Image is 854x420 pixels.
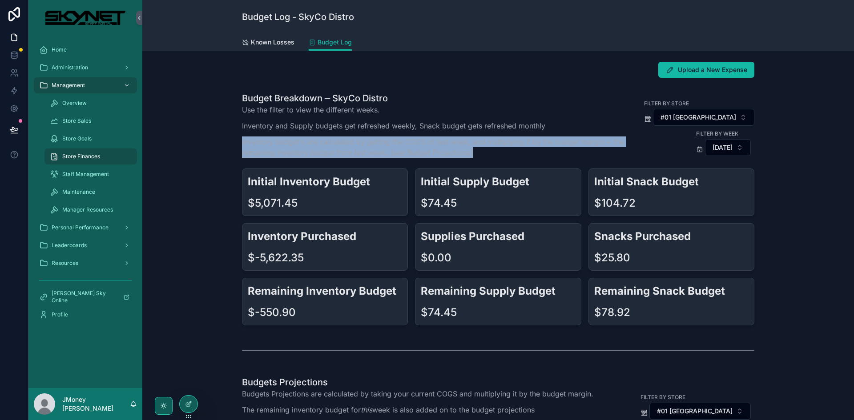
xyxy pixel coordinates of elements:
[242,376,593,388] h1: Budgets Projections
[318,38,352,47] span: Budget Log
[242,92,637,104] h1: Budget Breakdown ─ SkyCo Distro
[44,202,137,218] a: Manager Resources
[421,305,457,320] div: $74.45
[34,60,137,76] a: Administration
[52,242,87,249] span: Leaderboards
[594,174,749,189] h2: Initial Snack Budget
[248,284,402,298] h2: Remaining Inventory Budget
[34,237,137,253] a: Leaderboards
[44,184,137,200] a: Maintenance
[62,117,91,124] span: Store Sales
[62,135,92,142] span: Store Goals
[696,129,738,137] label: Filter By Week
[594,305,630,320] div: $78.92
[52,260,78,267] span: Resources
[653,109,754,126] button: Select Button
[52,64,88,71] span: Administration
[62,153,100,160] span: Store Finances
[52,46,67,53] span: Home
[62,100,87,107] span: Overview
[248,229,402,244] h2: Inventory Purchased
[62,188,95,196] span: Maintenance
[705,139,751,156] button: Select Button
[242,120,637,131] p: Inventory and Supply budgets get refreshed weekly, Snack budget gets refreshed monthly
[34,289,137,305] a: [PERSON_NAME] Sky Online
[657,407,733,416] span: #01 [GEOGRAPHIC_DATA]
[62,395,130,413] p: JMoney [PERSON_NAME]
[661,113,736,122] span: #01 [GEOGRAPHIC_DATA]
[421,284,575,298] h2: Remaining Supply Budget
[242,11,354,23] h1: Budget Log - SkyCo Distro
[52,290,116,304] span: [PERSON_NAME] Sky Online
[248,305,296,320] div: $-550.90
[44,113,137,129] a: Store Sales
[242,104,637,115] p: Use the filter to view the different weeks.
[309,34,352,51] a: Budget Log
[52,311,68,318] span: Profile
[421,251,451,265] div: $0.00
[640,393,685,401] label: Filter By Store
[421,174,575,189] h2: Initial Supply Budget
[251,38,294,47] span: Known Losses
[594,284,749,298] h2: Remaining Snack Budget
[678,65,747,74] span: Upload a New Expense
[644,99,689,107] label: Filter By Store
[421,196,457,210] div: $74.45
[242,404,593,415] p: The remaining inventory budget for week is also added on to the budget projections
[44,131,137,147] a: Store Goals
[62,171,109,178] span: Staff Management
[242,136,637,158] p: Inventory budget's are calculated by getting the COGS of last week, and multiplying it by the bud...
[45,11,125,25] img: App logo
[594,229,749,244] h2: Snacks Purchased
[594,251,630,265] div: $25.80
[34,255,137,271] a: Resources
[361,405,372,414] em: this
[248,174,402,189] h2: Initial Inventory Budget
[421,229,575,244] h2: Supplies Purchased
[658,62,754,78] button: Upload a New Expense
[713,143,733,152] span: [DATE]
[248,196,298,210] div: $5,071.45
[44,95,137,111] a: Overview
[34,77,137,93] a: Management
[242,34,294,52] a: Known Losses
[242,388,593,399] p: Budgets Projections are calculated by taking your current COGS and multiplying it by the budget m...
[44,166,137,182] a: Staff Management
[34,307,137,323] a: Profile
[52,224,109,231] span: Personal Performance
[34,42,137,58] a: Home
[62,206,113,213] span: Manager Resources
[34,220,137,236] a: Personal Performance
[44,148,137,164] a: Store Finances
[649,403,751,420] button: Select Button
[248,251,304,265] div: $-5,622.35
[52,82,85,89] span: Management
[594,196,636,210] div: $104.72
[28,36,142,334] div: scrollable content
